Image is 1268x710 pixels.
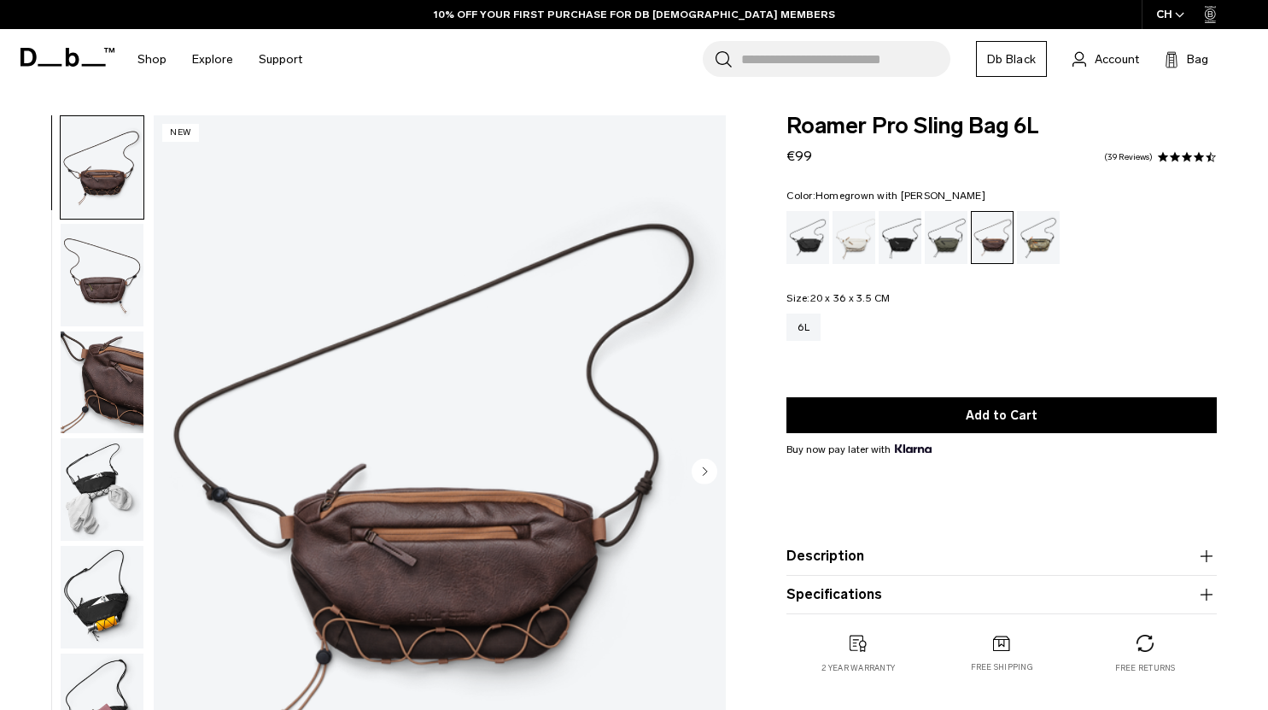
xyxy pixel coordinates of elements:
span: €99 [786,148,812,164]
span: 20 x 36 x 3.5 CM [810,292,891,304]
a: Black Out [786,211,829,264]
button: Description [786,546,1217,566]
button: Bag [1165,49,1208,69]
img: Roamer Pro Sling Bag 6L Homegrown with Lu [61,332,143,434]
p: 2 year warranty [821,662,895,674]
a: Db x Beyond Medals [1017,211,1060,264]
img: Roamer Pro Sling Bag 6L Homegrown with Lu [61,224,143,326]
img: Roamer Pro Sling Bag 6L Homegrown with Lu [61,116,143,219]
button: Roamer Pro Sling Bag 6L Homegrown with Lu [60,545,144,649]
button: Specifications [786,584,1217,605]
button: Add to Cart [786,397,1217,433]
button: Roamer Pro Sling Bag 6L Homegrown with Lu [60,115,144,220]
p: Free returns [1115,662,1176,674]
span: Bag [1187,50,1208,68]
legend: Color: [786,191,985,201]
a: Shop [137,29,167,90]
nav: Main Navigation [125,29,315,90]
a: Forest Green [925,211,967,264]
a: Oatmilk [833,211,875,264]
a: Account [1072,49,1139,69]
button: Roamer Pro Sling Bag 6L Homegrown with Lu [60,437,144,542]
span: Buy now pay later with [786,442,932,457]
a: Support [259,29,302,90]
span: Account [1095,50,1139,68]
p: Free shipping [971,661,1033,673]
img: {"height" => 20, "alt" => "Klarna"} [895,444,932,453]
legend: Size: [786,293,890,303]
img: Roamer Pro Sling Bag 6L Homegrown with Lu [61,546,143,648]
a: 39 reviews [1104,153,1153,161]
span: Roamer Pro Sling Bag 6L [786,115,1217,138]
a: Charcoal Grey [879,211,921,264]
button: Next slide [692,458,717,487]
p: New [162,124,199,142]
button: Roamer Pro Sling Bag 6L Homegrown with Lu [60,223,144,327]
button: Roamer Pro Sling Bag 6L Homegrown with Lu [60,331,144,435]
a: Explore [192,29,233,90]
a: Homegrown with Lu [971,211,1014,264]
a: Db Black [976,41,1047,77]
a: 6L [786,314,821,341]
a: 10% OFF YOUR FIRST PURCHASE FOR DB [DEMOGRAPHIC_DATA] MEMBERS [434,7,835,22]
span: Homegrown with [PERSON_NAME] [815,190,985,202]
img: Roamer Pro Sling Bag 6L Homegrown with Lu [61,438,143,541]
